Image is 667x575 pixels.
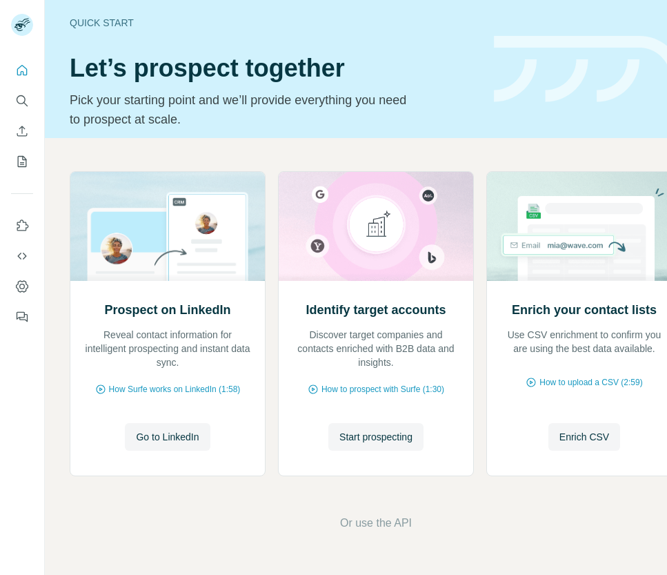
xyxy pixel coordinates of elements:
button: Dashboard [11,274,33,299]
button: My lists [11,149,33,174]
span: Enrich CSV [559,430,609,444]
button: Or use the API [340,515,412,532]
h2: Enrich your contact lists [512,300,657,320]
h2: Prospect on LinkedIn [104,300,230,320]
div: Quick start [70,16,477,30]
h1: Let’s prospect together [70,55,477,82]
button: Start prospecting [328,423,424,451]
p: Pick your starting point and we’ll provide everything you need to prospect at scale. [70,90,415,129]
img: Prospect on LinkedIn [70,172,266,281]
p: Discover target companies and contacts enriched with B2B data and insights. [292,328,459,369]
button: Use Surfe on LinkedIn [11,213,33,238]
button: Go to LinkedIn [125,423,210,451]
button: Feedback [11,304,33,329]
h2: Identify target accounts [306,300,446,320]
button: Enrich CSV [548,423,620,451]
button: Search [11,88,33,113]
button: Use Surfe API [11,244,33,269]
span: How Surfe works on LinkedIn (1:58) [109,383,241,396]
span: Start prospecting [339,430,412,444]
button: Quick start [11,58,33,83]
img: Identify target accounts [278,172,474,281]
button: Enrich CSV [11,119,33,144]
span: Go to LinkedIn [136,430,199,444]
span: How to prospect with Surfe (1:30) [321,383,444,396]
span: How to upload a CSV (2:59) [539,376,642,389]
p: Reveal contact information for intelligent prospecting and instant data sync. [84,328,251,369]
